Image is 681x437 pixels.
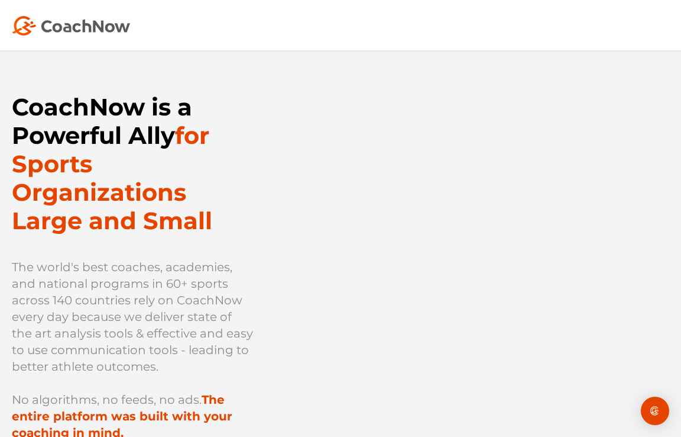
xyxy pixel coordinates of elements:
div: Open Intercom Messenger [641,397,669,425]
iframe: YouTube video player [301,137,669,384]
img: Coach Now [12,16,130,36]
